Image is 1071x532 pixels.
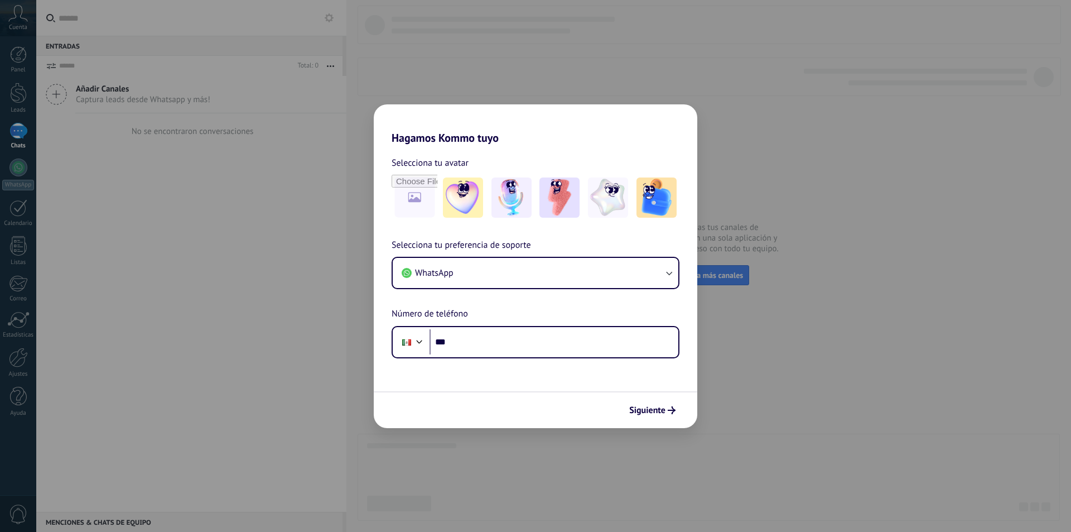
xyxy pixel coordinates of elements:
img: -5.jpeg [636,178,677,218]
button: Siguiente [624,401,681,420]
span: Selecciona tu preferencia de soporte [392,238,531,253]
div: Mexico: + 52 [396,330,417,354]
span: Número de teléfono [392,307,468,322]
img: -2.jpeg [491,178,532,218]
img: -3.jpeg [539,178,580,218]
h2: Hagamos Kommo tuyo [374,104,697,145]
span: Siguiente [629,406,665,414]
button: WhatsApp [393,258,678,288]
span: WhatsApp [415,267,454,279]
img: -4.jpeg [588,178,628,218]
span: Selecciona tu avatar [392,156,469,170]
img: -1.jpeg [443,178,483,218]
